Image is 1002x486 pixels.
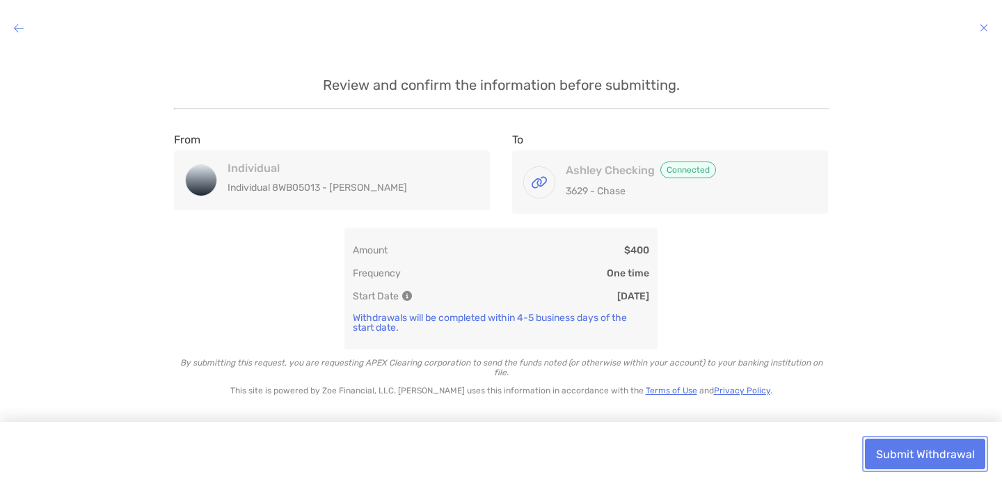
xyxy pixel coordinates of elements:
[660,162,716,178] span: Connected
[617,290,649,302] p: [DATE]
[566,182,802,200] p: 3629 - Chase
[607,267,649,279] p: One time
[624,244,649,256] p: $400
[228,162,463,175] h4: Individual
[174,133,200,146] label: From
[186,165,216,196] img: Individual
[353,290,411,302] p: Start Date
[174,77,828,94] p: Review and confirm the information before submitting.
[353,267,401,279] p: Frequency
[524,167,555,198] img: Ashley Checking
[353,244,388,256] p: Amount
[174,358,828,377] p: By submitting this request, you are requesting APEX Clearing corporation to send the funds noted ...
[353,313,649,333] p: Withdrawals will be completed within 4-5 business days of the start date.
[566,162,802,178] h4: Ashley Checking
[228,179,463,196] p: Individual 8WB05013 - [PERSON_NAME]
[646,386,697,395] a: Terms of Use
[512,133,523,146] label: To
[174,386,828,395] p: This site is powered by Zoe Financial, LLC. [PERSON_NAME] uses this information in accordance wit...
[714,386,770,395] a: Privacy Policy
[865,439,985,469] button: Submit Withdrawal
